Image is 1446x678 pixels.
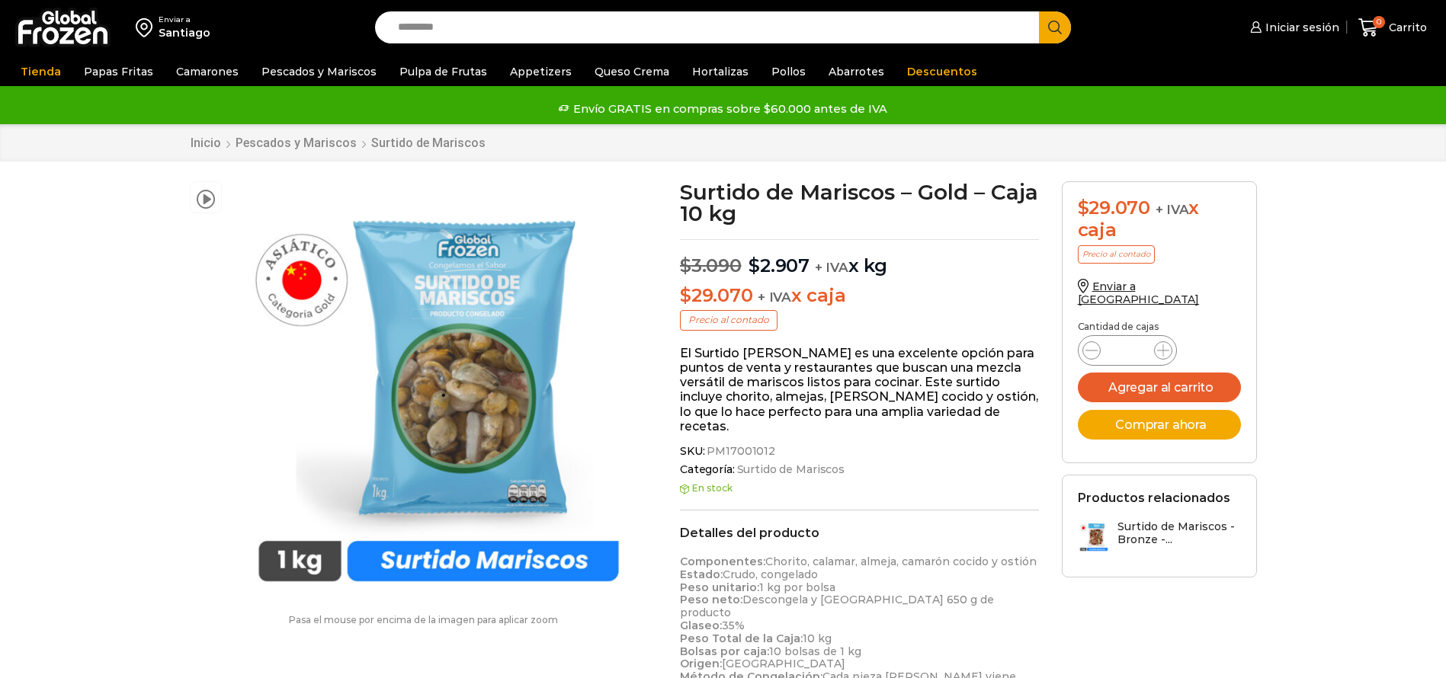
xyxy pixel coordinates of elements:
a: Descuentos [899,57,985,86]
strong: Glaseo: [680,619,722,632]
h3: Surtido de Mariscos - Bronze -... [1117,520,1241,546]
a: Abarrotes [821,57,892,86]
a: Pollos [764,57,813,86]
p: En stock [680,483,1039,494]
a: Surtido de Mariscos [370,136,486,150]
a: Iniciar sesión [1246,12,1339,43]
h2: Detalles del producto [680,526,1039,540]
p: Cantidad de cajas [1078,321,1241,332]
bdi: 3.090 [680,254,742,277]
a: Pescados y Mariscos [235,136,357,150]
span: $ [680,254,691,277]
p: Precio al contado [1078,245,1155,264]
a: Surtido de Mariscos - Bronze -... [1078,520,1241,553]
strong: Peso Total de la Caja: [680,632,803,645]
a: Pescados y Mariscos [254,57,384,86]
span: Categoría: [680,463,1039,476]
a: Inicio [190,136,222,150]
span: 0 [1373,16,1385,28]
strong: Peso neto: [680,593,742,606]
a: Appetizers [502,57,579,86]
div: x caja [1078,197,1241,241]
span: SKU: [680,445,1039,458]
a: Pulpa de Frutas [392,57,495,86]
p: Precio al contado [680,310,778,330]
a: Hortalizas [685,57,756,86]
bdi: 2.907 [749,254,810,277]
div: Enviar a [159,14,210,25]
span: $ [680,284,691,306]
a: Papas Fritas [76,57,161,86]
nav: Breadcrumb [190,136,486,150]
button: Agregar al carrito [1078,373,1241,402]
p: Pasa el mouse por encima de la imagen para aplicar zoom [190,615,658,625]
a: Enviar a [GEOGRAPHIC_DATA] [1078,280,1200,306]
bdi: 29.070 [680,284,752,306]
a: 0 Carrito [1355,10,1431,46]
span: Carrito [1385,20,1427,35]
strong: Peso unitario: [680,580,759,594]
span: PM17001012 [704,445,775,458]
h2: Productos relacionados [1078,491,1230,505]
strong: Componentes: [680,555,765,568]
p: x caja [680,285,1039,307]
span: Iniciar sesión [1262,20,1339,35]
input: Product quantity [1113,340,1142,361]
span: $ [1078,197,1089,219]
p: El Surtido [PERSON_NAME] es una excelente opción para puntos de venta y restaurantes que buscan u... [680,346,1039,433]
img: surtido-gold [229,181,648,600]
a: Queso Crema [587,57,677,86]
div: Santiago [159,25,210,40]
a: Surtido de Mariscos [735,463,845,476]
a: Tienda [13,57,69,86]
button: Search button [1039,11,1071,43]
span: + IVA [815,260,848,275]
strong: Bolsas por caja: [680,644,769,658]
span: $ [749,254,760,277]
bdi: 29.070 [1078,197,1150,219]
h1: Surtido de Mariscos – Gold – Caja 10 kg [680,181,1039,224]
button: Comprar ahora [1078,410,1241,440]
p: x kg [680,239,1039,277]
span: + IVA [1156,202,1189,217]
span: + IVA [758,289,791,305]
strong: Origen: [680,657,722,670]
a: Camarones [168,57,246,86]
strong: Estado: [680,568,723,581]
img: address-field-icon.svg [136,14,159,40]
